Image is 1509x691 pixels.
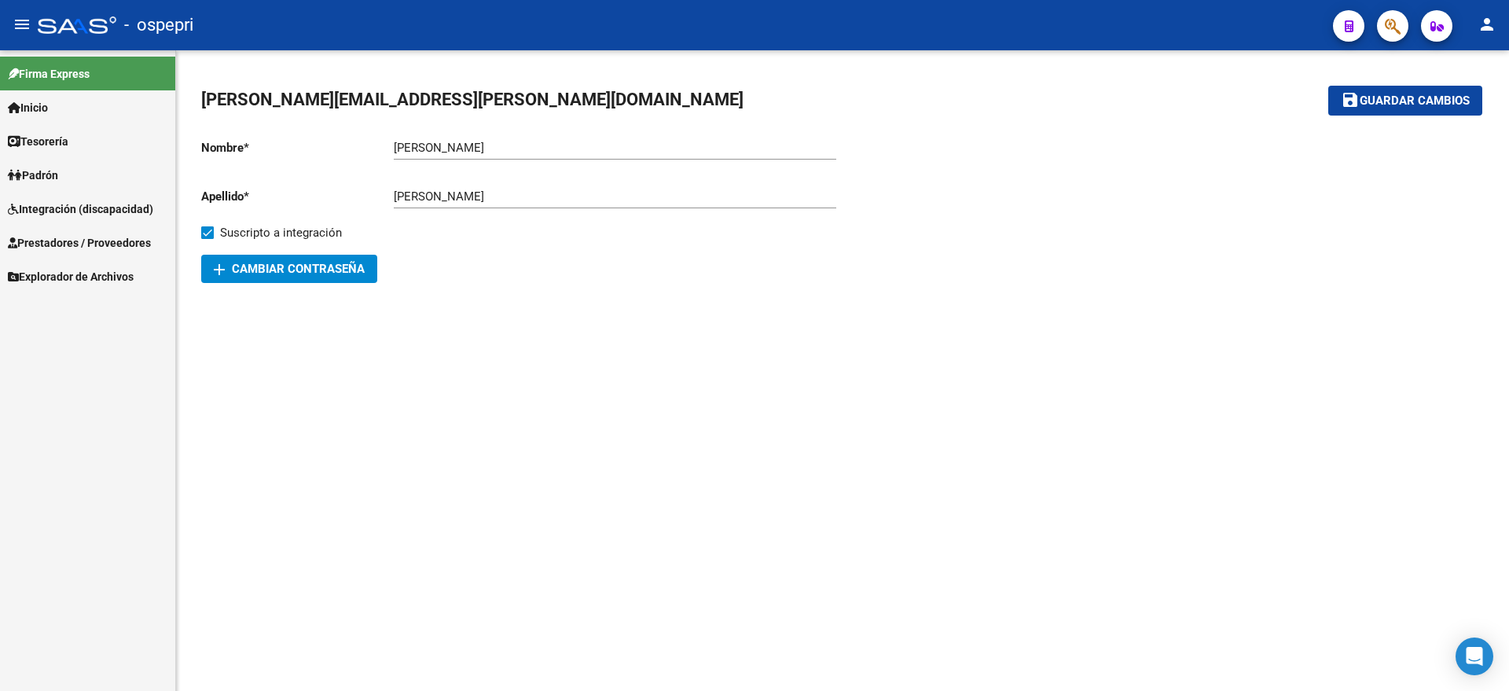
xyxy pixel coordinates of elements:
[13,15,31,34] mat-icon: menu
[201,139,394,156] p: Nombre
[1360,94,1470,108] span: Guardar cambios
[8,133,68,150] span: Tesorería
[201,188,394,205] p: Apellido
[1341,90,1360,109] mat-icon: save
[220,223,342,242] span: Suscripto a integración
[201,255,377,283] button: Cambiar Contraseña
[8,234,151,252] span: Prestadores / Proveedores
[210,260,229,279] mat-icon: add
[214,262,365,276] span: Cambiar Contraseña
[124,8,193,42] span: - ospepri
[8,167,58,184] span: Padrón
[8,99,48,116] span: Inicio
[8,268,134,285] span: Explorador de Archivos
[8,65,90,83] span: Firma Express
[8,200,153,218] span: Integración (discapacidad)
[1456,638,1493,675] div: Open Intercom Messenger
[1478,15,1496,34] mat-icon: person
[201,90,743,109] span: [PERSON_NAME][EMAIL_ADDRESS][PERSON_NAME][DOMAIN_NAME]
[1328,86,1482,115] button: Guardar cambios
